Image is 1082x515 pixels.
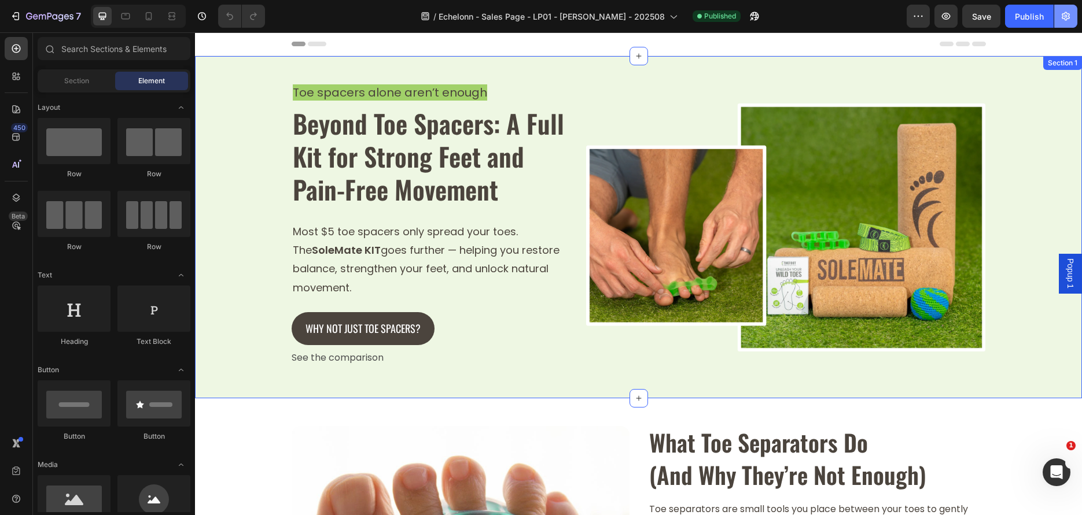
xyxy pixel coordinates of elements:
[1015,10,1044,23] div: Publish
[5,5,86,28] button: 7
[97,73,382,175] h2: Beyond Toe Spacers: A Full Kit for Strong Feet and Pain-Free Movement
[1043,458,1070,486] iframe: Intercom live chat
[1005,5,1054,28] button: Publish
[98,52,292,68] span: Toe spacers alone aren’t enough
[38,102,60,113] span: Layout
[117,242,190,252] div: Row
[172,266,190,284] span: Toggle open
[195,32,1082,515] iframe: Design area
[38,460,58,470] span: Media
[9,212,28,221] div: Beta
[454,392,673,427] strong: What Toe Separators Do
[972,12,991,21] span: Save
[38,242,111,252] div: Row
[117,431,190,442] div: Button
[851,25,885,36] div: Section 1
[38,336,111,347] div: Heading
[117,336,190,347] div: Text Block
[218,5,265,28] div: Undo/Redo
[391,71,791,319] img: SoleMate kit with a focus on toe spacers
[38,270,52,280] span: Text
[172,98,190,117] span: Toggle open
[97,317,189,334] a: See the comparison
[454,425,731,460] strong: (And Why They’re Not Enough)
[962,5,1000,28] button: Save
[433,10,436,23] span: /
[117,210,186,225] strong: SoleMate KIT
[704,11,736,21] span: Published
[138,76,165,86] span: Element
[76,9,81,23] p: 7
[1066,441,1076,450] span: 1
[439,10,665,23] span: Echelonn - Sales Page - LP01 - [PERSON_NAME] - 202508
[38,37,190,60] input: Search Sections & Elements
[172,361,190,379] span: Toggle open
[98,190,381,265] p: Most $5 toe spacers only spread your toes. The goes further — helping you restore balance, streng...
[97,280,240,312] a: WHY NOT JUST TOE SPACERS?
[111,287,226,305] p: WHY NOT JUST TOE SPACERS?
[11,123,28,132] div: 450
[172,455,190,474] span: Toggle open
[117,169,190,179] div: Row
[38,365,59,375] span: Button
[38,431,111,442] div: Button
[870,226,881,256] span: Popup 1
[38,169,111,179] div: Row
[64,76,89,86] span: Section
